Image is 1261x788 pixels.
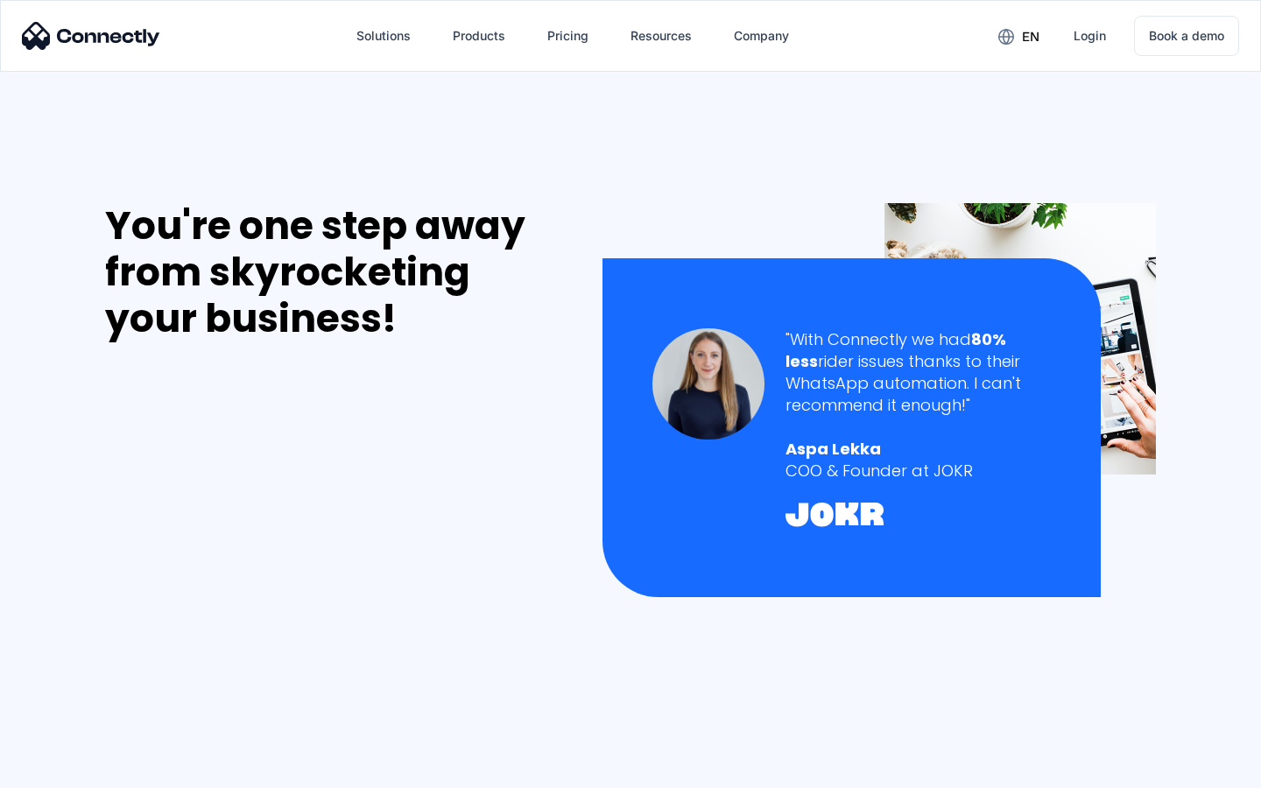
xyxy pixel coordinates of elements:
[630,24,692,48] div: Resources
[356,24,411,48] div: Solutions
[22,22,160,50] img: Connectly Logo
[105,362,368,764] iframe: Form 0
[105,203,566,341] div: You're one step away from skyrocketing your business!
[18,757,105,782] aside: Language selected: English
[1074,24,1106,48] div: Login
[1134,16,1239,56] a: Book a demo
[547,24,588,48] div: Pricing
[1022,25,1039,49] div: en
[35,757,105,782] ul: Language list
[785,328,1006,372] strong: 80% less
[785,438,881,460] strong: Aspa Lekka
[453,24,505,48] div: Products
[734,24,789,48] div: Company
[785,460,1051,482] div: COO & Founder at JOKR
[533,15,602,57] a: Pricing
[785,328,1051,417] div: "With Connectly we had rider issues thanks to their WhatsApp automation. I can't recommend it eno...
[1060,15,1120,57] a: Login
